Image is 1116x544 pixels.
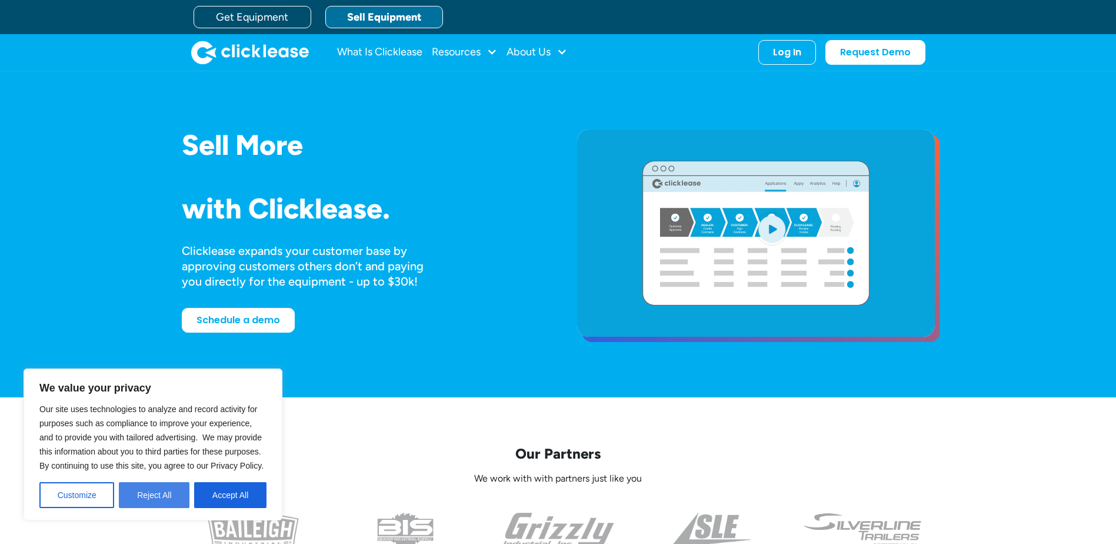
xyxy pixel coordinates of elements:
[825,40,925,65] a: Request Demo
[119,482,189,508] button: Reject All
[24,369,282,520] div: We value your privacy
[39,404,264,470] span: Our site uses technologies to analyze and record activity for purposes such as compliance to impr...
[39,482,114,508] button: Customize
[182,308,295,333] a: Schedule a demo
[182,193,539,224] h1: with Clicklease.
[39,381,266,395] p: We value your privacy
[756,212,788,245] img: Blue play button logo on a light blue circular background
[577,130,935,337] a: open lightbox
[182,473,935,485] p: We work with with partners just like you
[507,41,567,64] div: About Us
[191,41,309,64] img: Clicklease logo
[432,41,497,64] div: Resources
[337,41,422,64] a: What Is Clicklease
[325,6,443,28] a: Sell Equipment
[773,47,801,58] div: Log In
[182,243,445,289] div: Clicklease expands your customer base by approving customers others don’t and paying you directly...
[194,6,311,28] a: Get Equipment
[182,445,935,463] p: Our Partners
[191,41,309,64] a: home
[194,482,266,508] button: Accept All
[182,130,539,161] h1: Sell More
